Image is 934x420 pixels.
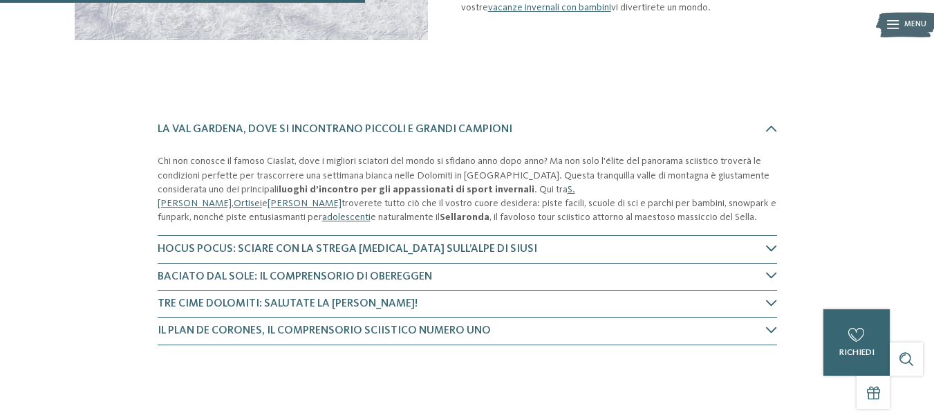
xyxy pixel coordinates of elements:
span: La Val Gardena, dove si incontrano piccoli e grandi campioni [158,124,512,135]
a: adolescenti [322,212,371,222]
span: Baciato dal sole: il comprensorio di Obereggen [158,271,432,282]
p: Chi non conosce il famoso Ciaslat, dove i migliori sciatori del mondo si sfidano anno dopo anno? ... [158,154,777,224]
span: Hocus Pocus: sciare con la strega [MEDICAL_DATA] sull’Alpe di Siusi [158,244,537,255]
a: richiedi [823,309,890,376]
a: Ortisei [234,199,262,208]
a: S. [PERSON_NAME] [158,185,575,208]
span: Tre Cime Dolomiti: salutate la [PERSON_NAME]! [158,298,418,309]
strong: Sellaronda [440,212,489,222]
span: Il Plan de Corones, il comprensorio sciistico numero uno [158,325,491,336]
strong: luoghi d’incontro per gli appassionati di sport invernali [279,185,534,194]
span: richiedi [839,348,875,357]
a: vacanze invernali con bambini [488,3,611,12]
a: [PERSON_NAME] [268,199,342,208]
